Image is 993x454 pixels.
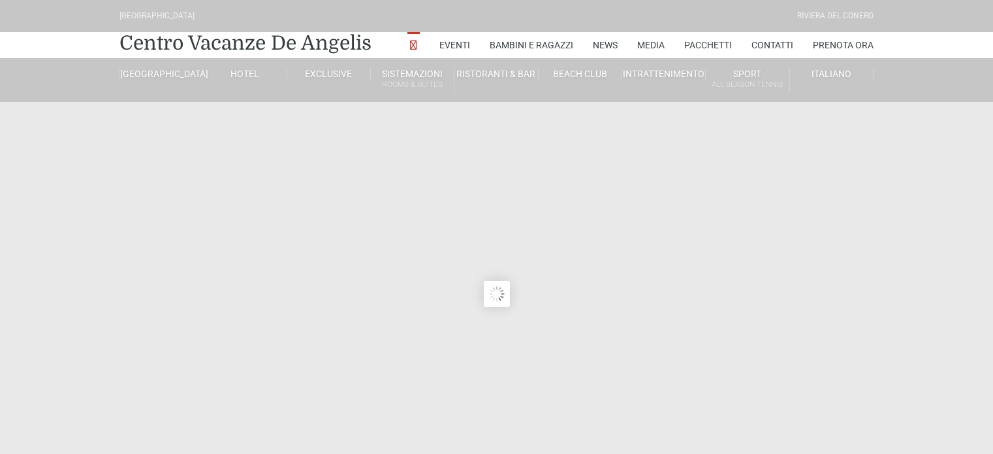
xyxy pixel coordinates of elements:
[751,32,793,58] a: Contatti
[371,68,454,92] a: SistemazioniRooms & Suites
[684,32,732,58] a: Pacchetti
[454,68,538,80] a: Ristoranti & Bar
[637,32,665,58] a: Media
[119,68,203,80] a: [GEOGRAPHIC_DATA]
[812,69,851,79] span: Italiano
[790,68,874,80] a: Italiano
[287,68,371,80] a: Exclusive
[203,68,287,80] a: Hotel
[490,32,573,58] a: Bambini e Ragazzi
[439,32,470,58] a: Eventi
[371,78,454,91] small: Rooms & Suites
[797,10,874,22] div: Riviera Del Conero
[119,30,371,56] a: Centro Vacanze De Angelis
[706,78,789,91] small: All Season Tennis
[539,68,622,80] a: Beach Club
[813,32,874,58] a: Prenota Ora
[593,32,618,58] a: News
[706,68,789,92] a: SportAll Season Tennis
[622,68,706,80] a: Intrattenimento
[119,10,195,22] div: [GEOGRAPHIC_DATA]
